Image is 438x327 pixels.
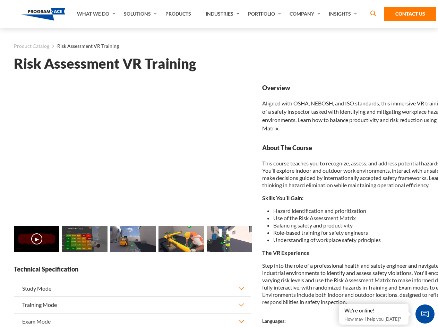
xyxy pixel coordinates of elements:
[344,315,403,323] p: How may I help you [DATE]?
[14,84,251,217] iframe: Risk Assessment VR Training - Video 0
[31,233,42,244] button: ▶
[110,226,156,252] img: Risk Assessment VR Training - Preview 2
[14,226,59,252] img: Risk Assessment VR Training - Video 0
[14,297,251,313] button: Training Mode
[344,307,403,314] div: We're online!
[14,281,251,296] button: Study Mode
[49,42,119,51] li: Risk Assessment VR Training
[22,8,66,20] img: Program-Ace
[14,265,251,274] strong: Technical Specification
[262,318,286,324] strong: Languages:
[158,226,204,252] img: Risk Assessment VR Training - Preview 3
[415,304,435,324] span: Chat Widget
[62,226,108,252] img: Risk Assessment VR Training - Preview 1
[207,226,252,252] img: Risk Assessment VR Training - Preview 4
[14,42,49,51] a: Product Catalog
[384,7,436,21] a: Contact Us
